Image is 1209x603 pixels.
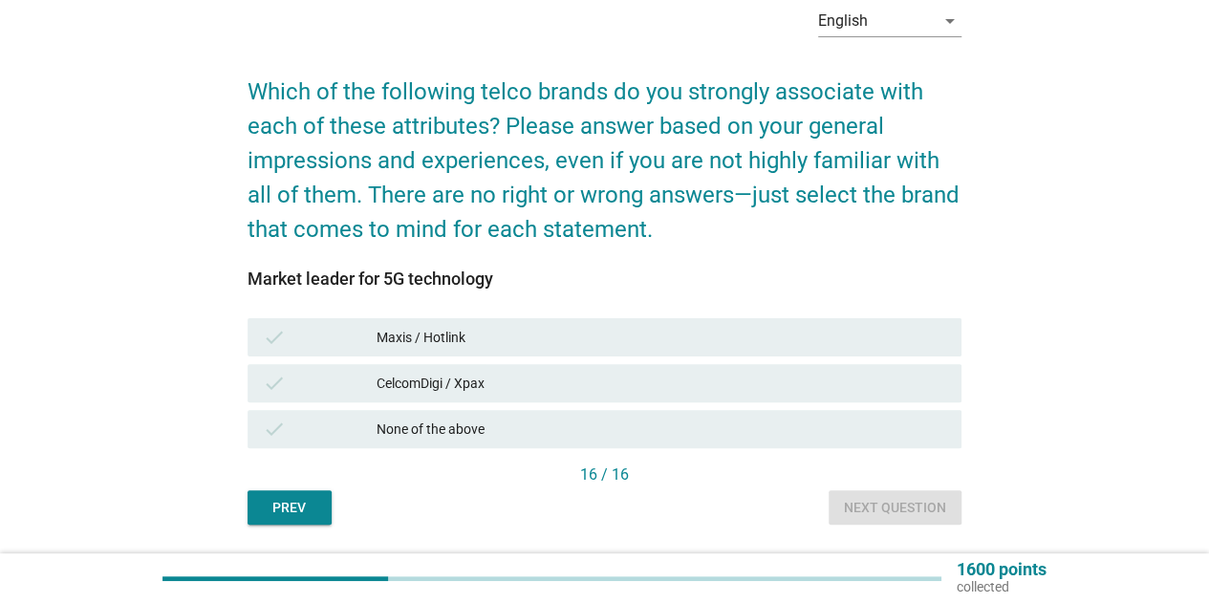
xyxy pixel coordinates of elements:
div: English [818,12,868,30]
i: check [263,326,286,349]
h2: Which of the following telco brands do you strongly associate with each of these attributes? Plea... [248,55,961,247]
div: 16 / 16 [248,463,961,486]
i: check [263,418,286,441]
p: collected [957,578,1047,595]
p: 1600 points [957,561,1047,578]
div: Prev [263,498,316,518]
button: Prev [248,490,332,525]
div: Market leader for 5G technology [248,266,961,291]
i: check [263,372,286,395]
div: None of the above [377,418,946,441]
i: arrow_drop_down [939,10,961,32]
div: CelcomDigi / Xpax [377,372,946,395]
div: Maxis / Hotlink [377,326,946,349]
